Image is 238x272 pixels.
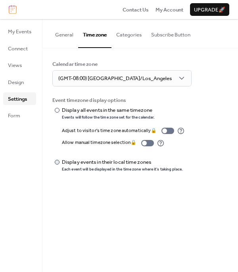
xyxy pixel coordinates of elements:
span: Design [8,79,24,86]
div: Event timezone display options [52,96,226,104]
a: Views [3,59,36,71]
span: Upgrade 🚀 [194,6,225,14]
a: Settings [3,92,36,105]
div: Display all events in the same timezone [62,106,153,114]
button: Time zone [78,19,111,48]
button: General [50,19,78,47]
div: Events will follow the time zone set for the calendar. [62,115,155,121]
a: My Events [3,25,36,38]
a: Contact Us [123,6,149,13]
a: Design [3,76,36,88]
span: Settings [8,95,27,103]
img: logo [9,5,17,14]
button: Subscribe Button [146,19,195,47]
button: Categories [111,19,146,47]
a: Connect [3,42,36,55]
a: My Account [155,6,183,13]
span: Connect [8,45,28,53]
a: Form [3,109,36,122]
span: Form [8,112,20,120]
span: My Events [8,28,31,36]
span: Contact Us [123,6,149,14]
span: Views [8,61,22,69]
div: Each event will be displayed in the time zone where it's taking place. [62,167,183,172]
button: Upgrade🚀 [190,3,229,16]
div: Calendar time zone [52,60,226,68]
span: (GMT-08:00) [GEOGRAPHIC_DATA]/Los_Angeles [58,73,172,84]
div: Display events in their local time zones [62,158,181,166]
span: My Account [155,6,183,14]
